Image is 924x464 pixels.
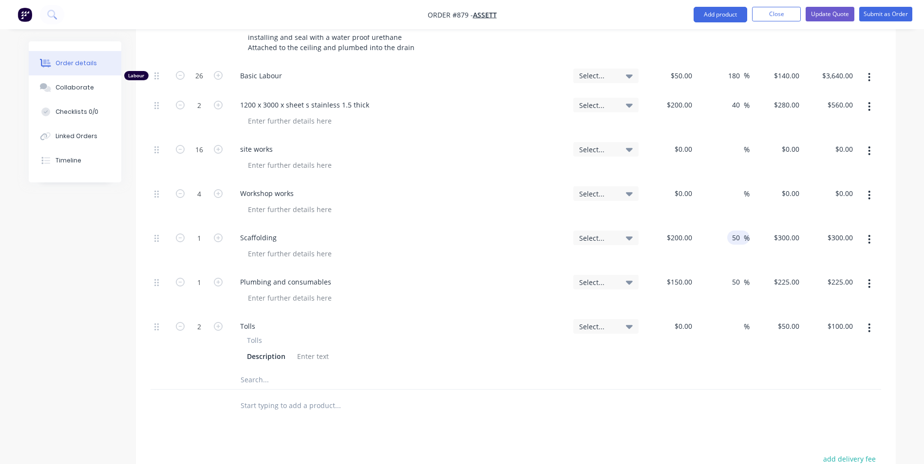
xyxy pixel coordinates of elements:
div: Plumbing and consumables [232,275,339,289]
div: site works [232,142,281,156]
span: % [744,144,750,155]
div: Description [243,349,289,363]
span: Select... [579,189,616,199]
div: Labour [124,71,149,80]
span: Select... [579,321,616,332]
span: % [744,100,750,111]
button: Linked Orders [29,124,121,148]
button: Order details [29,51,121,75]
span: % [744,321,750,332]
div: Scaffolding [232,231,284,245]
div: Collaborate [56,83,94,92]
img: Factory [18,7,32,22]
div: 1200 x 3000 x sheet s stainless 1.5 thick [232,98,377,112]
span: % [744,232,750,244]
input: Search... [240,370,435,389]
span: % [744,277,750,288]
button: Update Quote [806,7,854,21]
button: Submit as Order [859,7,912,21]
div: Linked Orders [56,132,97,141]
span: % [744,188,750,199]
button: Close [752,7,801,21]
div: Order details [56,59,97,68]
div: Workshop works [232,186,302,200]
span: Select... [579,100,616,110]
div: We have allowed to clean and seal the current cracked area the best we can prior to installing an... [240,20,550,54]
a: Assett [473,10,497,19]
button: Checklists 0/0 [29,100,121,124]
div: Timeline [56,156,81,165]
span: Select... [579,71,616,81]
span: Select... [579,233,616,243]
span: Select... [579,144,616,155]
div: Checklists 0/0 [56,107,98,116]
span: % [744,70,750,81]
span: Tolls [247,335,262,345]
input: Start typing to add a product... [240,395,435,415]
span: Select... [579,277,616,287]
button: Collaborate [29,75,121,100]
button: Add product [694,7,747,22]
span: Order #879 - [428,10,473,19]
button: Timeline [29,148,121,173]
div: Tolls [232,319,263,333]
span: Basic Labour [240,71,566,81]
